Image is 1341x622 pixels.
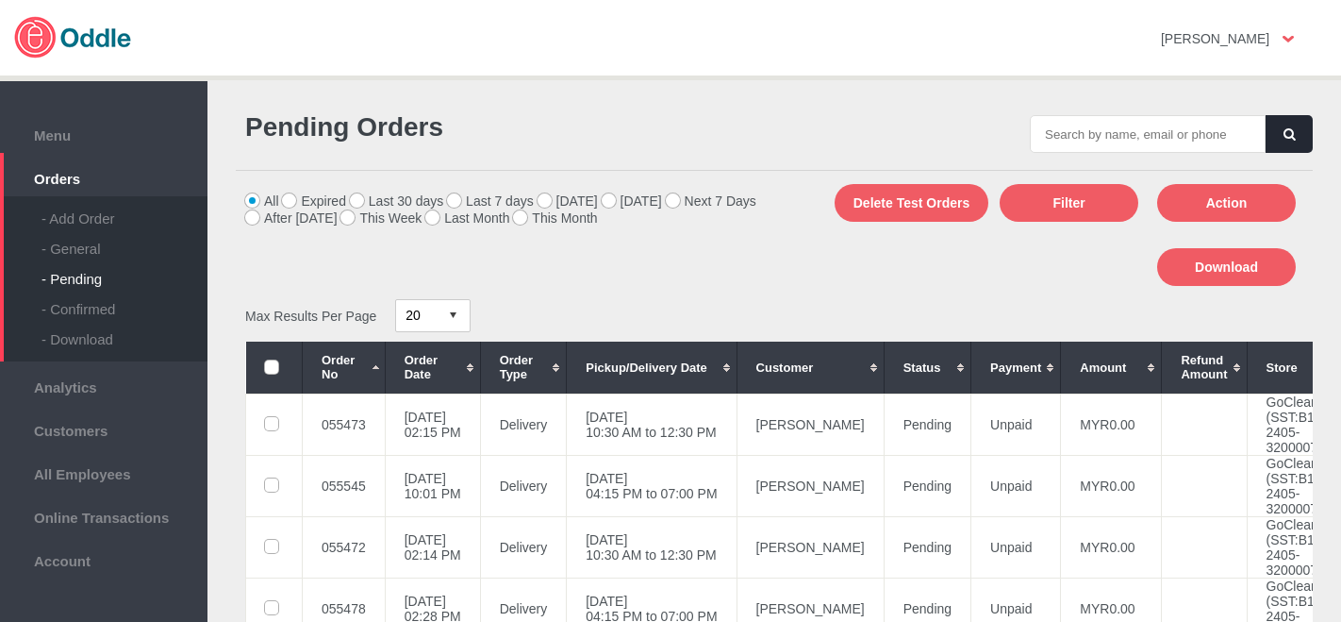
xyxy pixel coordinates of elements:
[737,455,884,516] td: [PERSON_NAME]
[1061,516,1162,578] td: MYR0.00
[41,196,207,227] div: - Add Order
[1030,115,1266,153] input: Search by name, email or phone
[971,455,1061,516] td: Unpaid
[245,193,279,209] label: All
[1061,342,1162,394] th: Amount
[9,548,198,569] span: Account
[385,455,480,516] td: [DATE] 10:01 PM
[282,193,345,209] label: Expired
[9,505,198,526] span: Online Transactions
[567,516,737,578] td: [DATE] 10:30 AM to 12:30 PM
[737,342,884,394] th: Customer
[480,455,567,516] td: Delivery
[303,342,386,394] th: Order No
[1157,248,1296,286] button: Download
[1061,455,1162,516] td: MYR0.00
[350,193,443,209] label: Last 30 days
[1283,36,1294,42] img: user-option-arrow.png
[884,394,970,455] td: Pending
[884,342,970,394] th: Status
[303,455,386,516] td: 055545
[425,210,509,226] label: Last Month
[385,394,480,455] td: [DATE] 02:15 PM
[9,123,198,143] span: Menu
[9,166,198,187] span: Orders
[303,394,386,455] td: 055473
[884,455,970,516] td: Pending
[1000,184,1138,222] button: Filter
[245,112,765,143] h1: Pending Orders
[385,342,480,394] th: Order Date
[1161,31,1269,46] strong: [PERSON_NAME]
[480,342,567,394] th: Order Type
[41,257,207,287] div: - Pending
[9,462,198,482] span: All Employees
[602,193,662,209] label: [DATE]
[480,394,567,455] td: Delivery
[9,418,198,439] span: Customers
[737,394,884,455] td: [PERSON_NAME]
[41,227,207,257] div: - General
[567,342,737,394] th: Pickup/Delivery Date
[41,287,207,317] div: - Confirmed
[245,308,376,323] span: Max Results Per Page
[447,193,534,209] label: Last 7 days
[9,375,198,395] span: Analytics
[303,516,386,578] td: 055472
[971,342,1061,394] th: Payment
[971,394,1061,455] td: Unpaid
[340,210,422,226] label: This Week
[666,193,756,209] label: Next 7 Days
[1157,184,1296,222] button: Action
[1061,394,1162,455] td: MYR0.00
[971,516,1061,578] td: Unpaid
[513,210,597,226] label: This Month
[245,210,338,226] label: After [DATE]
[538,193,598,209] label: [DATE]
[385,516,480,578] td: [DATE] 02:14 PM
[835,184,988,222] button: Delete Test Orders
[1162,342,1247,394] th: Refund Amount
[567,394,737,455] td: [DATE] 10:30 AM to 12:30 PM
[480,516,567,578] td: Delivery
[41,317,207,347] div: - Download
[884,516,970,578] td: Pending
[567,455,737,516] td: [DATE] 04:15 PM to 07:00 PM
[737,516,884,578] td: [PERSON_NAME]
